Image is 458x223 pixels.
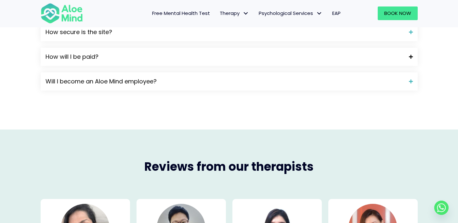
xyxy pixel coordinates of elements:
[241,9,251,18] span: Therapy: submenu
[46,77,404,86] span: Will I become an Aloe Mind employee?
[46,53,404,61] span: How will I be paid?
[384,10,411,17] span: Book Now
[220,10,249,17] span: Therapy
[144,158,314,175] span: Reviews from our therapists
[152,10,210,17] span: Free Mental Health Test
[378,6,418,20] a: Book Now
[91,6,346,20] nav: Menu
[259,10,322,17] span: Psychological Services
[434,201,449,215] a: Whatsapp
[315,9,324,18] span: Psychological Services: submenu
[332,10,341,17] span: EAP
[46,28,404,36] span: How secure is the site?
[41,3,83,24] img: Aloe mind Logo
[254,6,327,20] a: Psychological ServicesPsychological Services: submenu
[327,6,346,20] a: EAP
[147,6,215,20] a: Free Mental Health Test
[215,6,254,20] a: TherapyTherapy: submenu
